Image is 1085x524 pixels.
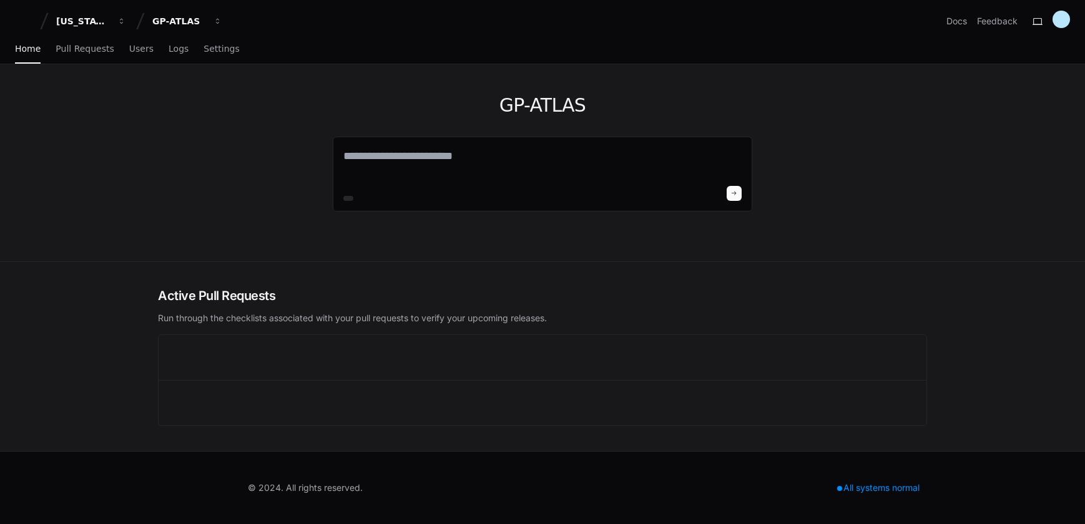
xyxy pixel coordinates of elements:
span: Logs [169,45,189,52]
a: Users [129,35,154,64]
a: Logs [169,35,189,64]
button: GP-ATLAS [147,10,227,32]
a: Home [15,35,41,64]
div: [US_STATE] Pacific [56,15,110,27]
div: All systems normal [830,479,927,497]
a: Settings [204,35,239,64]
h2: Active Pull Requests [158,287,927,304]
span: Users [129,45,154,52]
button: [US_STATE] Pacific [51,10,131,32]
span: Pull Requests [56,45,114,52]
a: Docs [946,15,967,27]
p: Run through the checklists associated with your pull requests to verify your upcoming releases. [158,312,927,324]
span: Settings [204,45,239,52]
a: Pull Requests [56,35,114,64]
div: © 2024. All rights reserved. [248,482,363,494]
button: Feedback [977,15,1018,27]
span: Home [15,45,41,52]
div: GP-ATLAS [152,15,206,27]
h1: GP-ATLAS [333,94,752,117]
